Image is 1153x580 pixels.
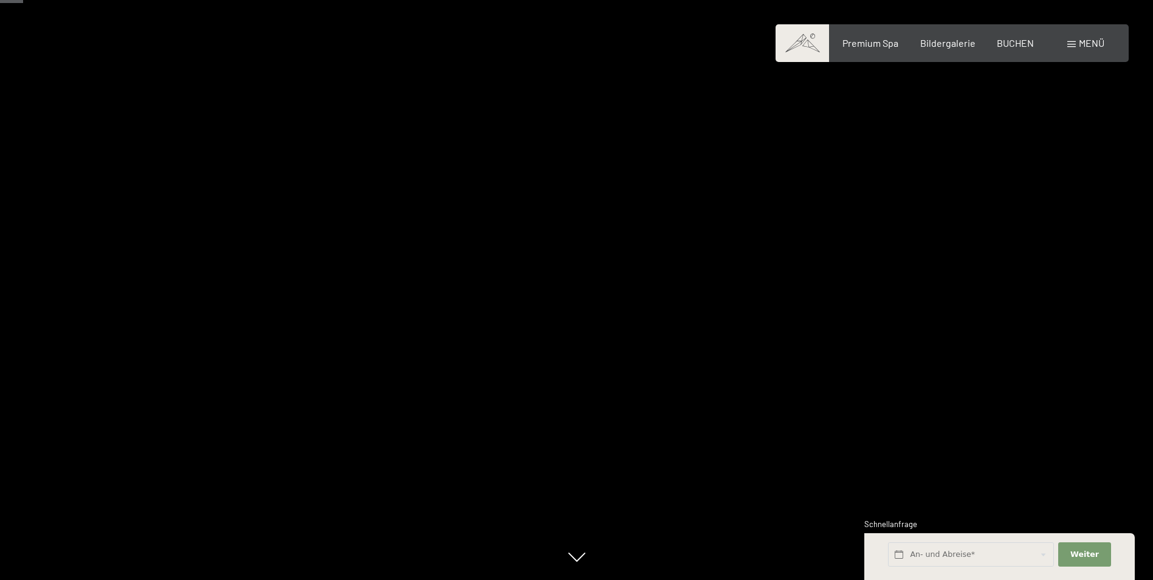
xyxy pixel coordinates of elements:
a: Premium Spa [842,37,898,49]
span: Schnellanfrage [864,519,917,529]
span: Menü [1079,37,1104,49]
a: BUCHEN [997,37,1034,49]
button: Weiter [1058,542,1110,567]
span: Weiter [1070,549,1099,560]
a: Bildergalerie [920,37,976,49]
